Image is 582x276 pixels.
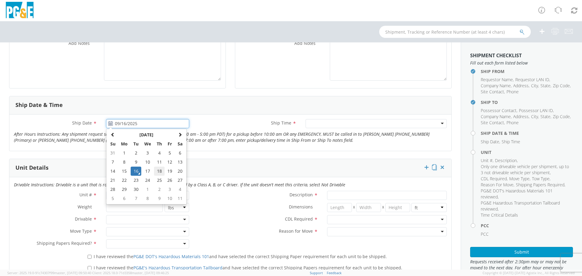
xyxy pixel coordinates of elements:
[495,158,517,163] span: Description
[481,158,493,164] li: ,
[470,247,573,257] button: Submit
[131,167,141,176] td: 16
[133,254,209,259] a: PG&E DOT's Hazardous Materials 101
[531,114,538,119] span: City
[481,182,513,188] span: Reason For Move
[385,203,410,212] input: Height
[532,176,550,182] li: ,
[515,77,549,82] span: Requestor LAN ID
[327,271,342,275] a: Feedback
[141,167,154,176] td: 17
[481,108,517,113] span: Possessor Contact
[118,148,131,158] td: 1
[175,194,185,203] td: 11
[481,223,573,228] h4: PCC
[481,200,560,212] span: PG&E Hazardous Transportation Tailboard reviewed
[327,203,352,212] input: Length
[131,158,141,167] td: 9
[141,158,154,167] td: 10
[118,176,131,185] td: 22
[540,83,550,88] span: State
[108,167,118,176] td: 14
[507,120,519,125] span: Phone
[5,2,35,20] img: pge-logo-06675f144f4cfa6a6814.png
[481,89,505,95] li: ,
[516,182,565,188] li: ,
[154,185,165,194] td: 2
[108,185,118,194] td: 28
[132,271,169,275] span: master, [DATE] 09:46:25
[481,212,518,218] span: Time Critical Details
[531,114,539,120] li: ,
[175,176,185,185] td: 27
[108,176,118,185] td: 21
[481,114,512,120] li: ,
[111,132,115,137] span: Previous Month
[154,139,165,148] th: Th
[271,120,291,126] span: Ship Time
[481,188,553,200] span: PG&E DOT's Hazardous Materials 101 reviewed
[141,139,154,148] th: We
[141,148,154,158] td: 3
[531,83,538,88] span: City
[481,231,489,237] span: PCC
[481,69,573,74] h4: Ship From
[513,114,529,119] span: Address
[502,139,520,145] span: Ship Time
[118,130,175,139] th: Select Month
[72,120,92,126] span: Ship Date
[108,148,118,158] td: 31
[108,194,118,203] td: 5
[481,150,573,155] h4: Unit
[175,158,185,167] td: 13
[481,164,571,176] li: ,
[481,89,504,95] span: Site Contact
[118,185,131,194] td: 29
[165,176,175,185] td: 26
[481,120,504,125] span: Site Contact
[133,265,222,271] a: PG&E's Hazardous Transportation Tailboard
[516,182,564,188] span: Shipping Papers Required
[154,176,165,185] td: 25
[78,204,92,210] span: Weight
[88,266,92,270] input: I have reviewed thePG&E's Hazardous Transportation Tailboardand have selected the correct Shippin...
[481,83,511,88] span: Company Name
[118,194,131,203] td: 6
[519,108,554,114] li: ,
[481,114,511,119] span: Company Name
[69,40,90,46] span: Add Notes
[379,26,531,38] input: Shipment, Tracking or Reference Number (at least 4 chars)
[165,194,175,203] td: 10
[131,194,141,203] td: 7
[531,83,539,89] li: ,
[532,176,550,181] span: Tow Type
[175,167,185,176] td: 20
[14,131,430,143] i: After Hours Instructions: Any shipment request submitted after normal business hours (7:00 am - 5...
[515,77,550,83] li: ,
[165,158,175,167] td: 12
[483,271,575,275] span: Copyright © [DATE]-[DATE] Agistix Inc., All Rights Reserved
[141,185,154,194] td: 1
[495,158,518,164] li: ,
[118,139,131,148] th: Mo
[470,52,522,59] strong: Shipment Checklist
[279,228,313,234] span: Reason for Move
[352,203,356,212] span: X
[14,182,345,188] i: Drivable Instructions: Drivable is a unit that is roadworthy and can be driven over the road by a...
[481,164,569,175] span: Only one driveable vehicle per shipment, up to 3 not driveable vehicle per shipment
[294,40,316,46] span: Add Notes
[154,167,165,176] td: 18
[131,148,141,158] td: 2
[481,100,573,105] h4: Ship To
[481,176,507,181] span: CDL Required
[481,182,514,188] li: ,
[356,203,381,212] input: Width
[131,185,141,194] td: 30
[481,120,505,126] li: ,
[154,158,165,167] td: 11
[154,194,165,203] td: 9
[481,158,493,163] span: Unit #
[553,83,570,88] span: Zip Code
[79,192,92,198] span: Unit #
[509,176,530,182] li: ,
